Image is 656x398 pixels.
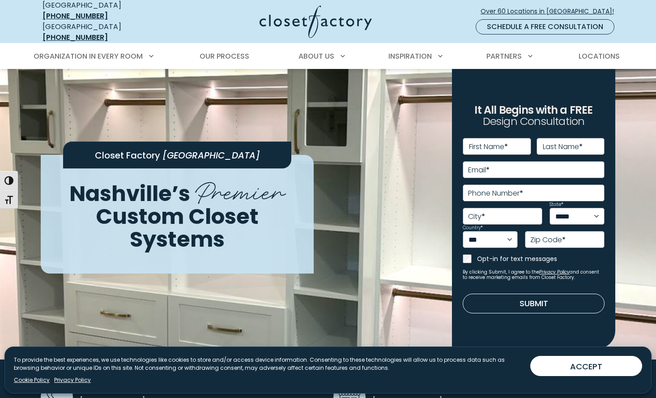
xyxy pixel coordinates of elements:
[54,376,91,384] a: Privacy Policy
[474,103,592,117] span: It All Begins with a FREE
[530,356,642,376] button: ACCEPT
[550,202,563,207] label: State
[463,226,483,230] label: Country
[69,179,190,209] span: Nashville’s
[195,169,285,210] span: Premier
[480,4,622,19] a: Over 60 Locations in [GEOGRAPHIC_DATA]!
[468,167,490,174] label: Email
[483,114,585,129] span: Design Consultation
[579,51,620,61] span: Locations
[468,213,485,220] label: City
[530,236,566,244] label: Zip Code
[200,51,249,61] span: Our Process
[95,149,160,162] span: Closet Factory
[543,143,583,150] label: Last Name
[162,149,260,162] span: [GEOGRAPHIC_DATA]
[477,254,605,263] label: Opt-in for text messages
[27,44,629,69] nav: Primary Menu
[14,376,50,384] a: Cookie Policy
[539,269,570,275] a: Privacy Policy
[476,19,614,34] a: Schedule a Free Consultation
[468,190,523,197] label: Phone Number
[260,5,372,38] img: Closet Factory Logo
[469,143,508,150] label: First Name
[481,7,621,16] span: Over 60 Locations in [GEOGRAPHIC_DATA]!
[14,356,523,372] p: To provide the best experiences, we use technologies like cookies to store and/or access device i...
[463,294,605,313] button: Submit
[388,51,432,61] span: Inspiration
[298,51,334,61] span: About Us
[96,201,259,254] span: Custom Closet Systems
[34,51,143,61] span: Organization in Every Room
[43,21,172,43] div: [GEOGRAPHIC_DATA]
[486,51,522,61] span: Partners
[463,270,605,280] small: By clicking Submit, I agree to the and consent to receive marketing emails from Closet Factory.
[43,32,108,43] a: [PHONE_NUMBER]
[43,11,108,21] a: [PHONE_NUMBER]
